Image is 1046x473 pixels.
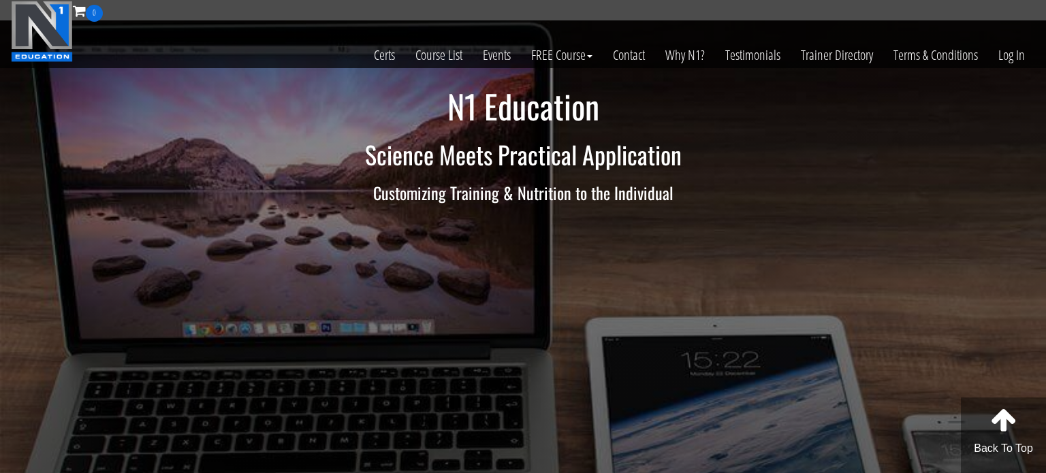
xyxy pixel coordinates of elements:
[86,5,103,22] span: 0
[883,22,988,88] a: Terms & Conditions
[125,88,921,125] h1: N1 Education
[125,141,921,168] h2: Science Meets Practical Application
[988,22,1035,88] a: Log In
[125,184,921,201] h3: Customizing Training & Nutrition to the Individual
[603,22,655,88] a: Contact
[364,22,405,88] a: Certs
[521,22,603,88] a: FREE Course
[791,22,883,88] a: Trainer Directory
[473,22,521,88] a: Events
[11,1,73,62] img: n1-education
[655,22,715,88] a: Why N1?
[715,22,791,88] a: Testimonials
[405,22,473,88] a: Course List
[73,1,103,20] a: 0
